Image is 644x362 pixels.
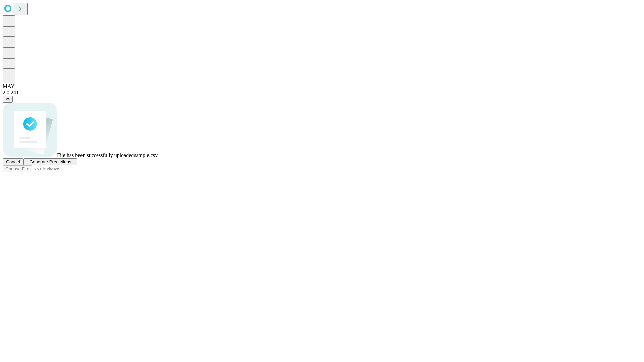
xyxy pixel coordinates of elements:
span: sample.csv [134,152,158,158]
div: MAY [3,83,641,89]
span: Generate Predictions [29,159,71,164]
span: File has been successfully uploaded [57,152,134,158]
span: @ [5,97,10,102]
button: @ [3,96,13,103]
button: Generate Predictions [23,158,77,165]
div: 2.0.241 [3,89,641,96]
button: Cancel [3,158,23,165]
span: Cancel [6,159,20,164]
